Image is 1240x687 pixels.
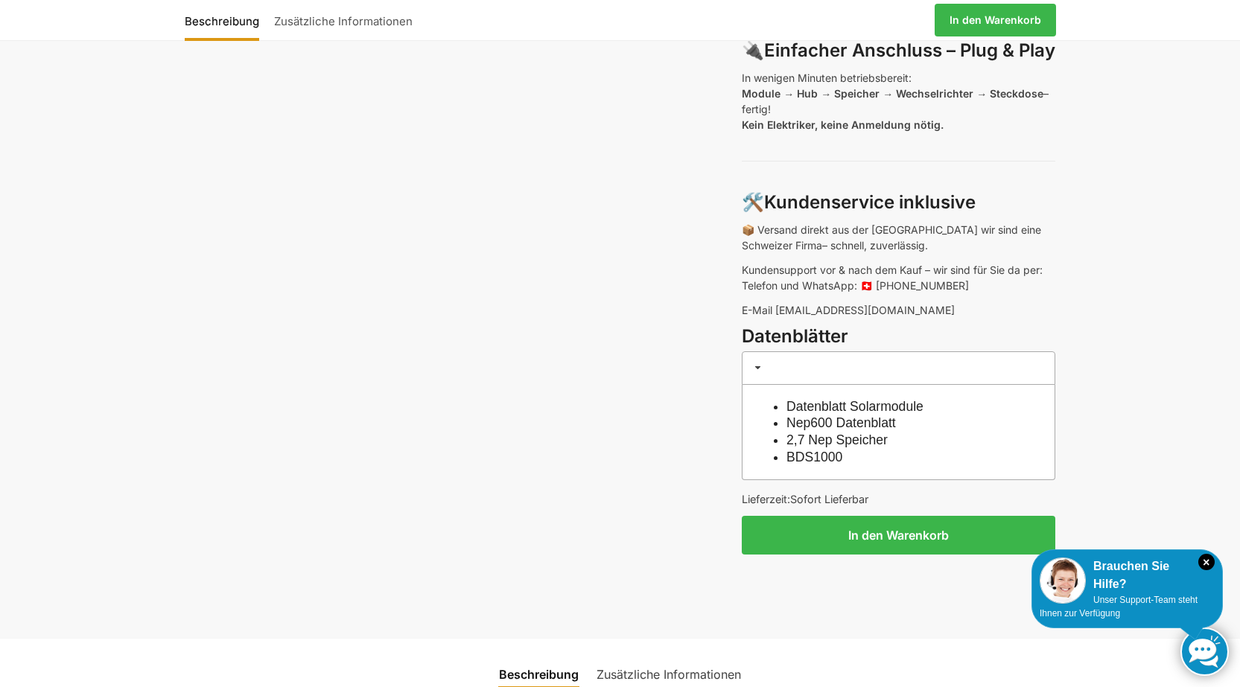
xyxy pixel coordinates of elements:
a: Beschreibung [185,2,267,38]
p: Kundensupport vor & nach dem Kauf – wir sind für Sie da per: Telefon und WhatsApp: 🇨🇭 [PHONE_NUMBER] [742,262,1055,293]
img: Customer service [1040,557,1086,604]
span: Lieferzeit: [742,493,868,505]
div: Brauchen Sie Hilfe? [1040,557,1215,593]
span: Unser Support-Team steht Ihnen zur Verfügung [1040,595,1198,619]
a: Datenblatt Solarmodule [786,399,923,414]
strong: Kundenservice inklusive [764,191,976,213]
a: BDS1000 [786,450,842,464]
iframe: Sicherer Rahmen für schnelle Bezahlvorgänge [739,563,1058,605]
strong: Kein Elektriker, keine Anmeldung nötig. [742,118,944,131]
a: Nep600 Datenblatt [786,415,896,430]
strong: Einfacher Anschluss – Plug & Play [764,39,1055,61]
button: In den Warenkorb [742,516,1055,555]
strong: Module → Hub → Speicher → Wechselrichter → Steckdose [742,87,1043,100]
i: Schließen [1198,554,1215,570]
p: In wenigen Minuten betriebsbereit: – fertig! [742,70,1055,132]
a: In den Warenkorb [935,4,1056,36]
p: E-Mail [EMAIL_ADDRESS][DOMAIN_NAME] [742,302,1055,318]
p: 📦 Versand direkt aus der [GEOGRAPHIC_DATA] wir sind eine Schweizer Firma– schnell, zuverlässig. [742,222,1055,253]
a: 2,7 Nep Speicher [786,432,888,447]
a: Zusätzliche Informationen [267,2,420,38]
span: Sofort Lieferbar [790,493,868,505]
h3: Datenblätter [742,324,1055,350]
h3: 🛠️ [742,190,1055,216]
h3: 🔌 [742,38,1055,64]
